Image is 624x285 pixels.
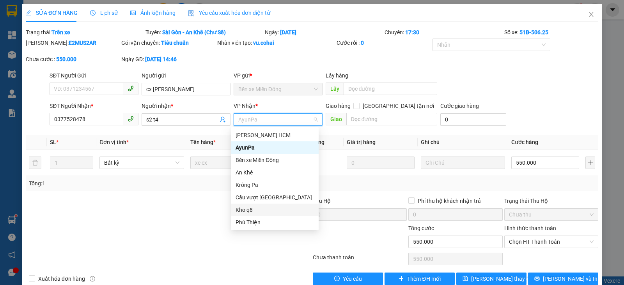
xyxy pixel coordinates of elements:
[231,179,319,191] div: Krông Pa
[347,157,415,169] input: 0
[51,29,70,35] b: Trên xe
[238,114,318,125] span: AyunPa
[528,273,598,285] button: printer[PERSON_NAME] và In
[190,139,216,145] span: Tên hàng
[90,10,118,16] span: Lịch sử
[236,143,314,152] div: AyunPa
[26,39,120,47] div: [PERSON_NAME]:
[253,40,274,46] b: vu.cohai
[415,197,484,205] span: Phí thu hộ khách nhận trả
[236,168,314,177] div: An Khê
[217,39,335,47] div: Nhân viên tạo:
[585,157,595,169] button: plus
[128,85,134,91] span: phone
[231,141,319,154] div: AyunPa
[407,274,440,283] span: Thêm ĐH mới
[580,4,602,26] button: Close
[26,10,78,16] span: SỬA ĐƠN HÀNG
[121,39,215,47] div: Gói vận chuyển:
[90,10,96,16] span: clock-circle
[408,225,434,231] span: Tổng cước
[26,55,120,63] div: Chưa cước :
[231,216,319,229] div: Phú Thiện
[231,191,319,204] div: Cầu vượt Bình Phước
[511,139,538,145] span: Cước hàng
[347,139,376,145] span: Giá trị hàng
[509,236,594,248] span: Chọn HT Thanh Toán
[326,103,351,109] span: Giao hàng
[280,29,296,35] b: [DATE]
[142,102,230,110] div: Người nhận
[509,209,594,220] span: Chưa thu
[236,181,314,189] div: Krông Pa
[440,103,479,109] label: Cước giao hàng
[236,193,314,202] div: Cầu vượt [GEOGRAPHIC_DATA]
[231,166,319,179] div: An Khê
[231,129,319,141] div: Trần Phú HCM
[128,116,134,122] span: phone
[463,276,468,282] span: save
[231,204,319,216] div: Kho q8
[440,113,506,126] input: Cước giao hàng
[236,156,314,164] div: Bến xe Miền Đông
[25,28,145,37] div: Trạng thái:
[190,157,275,169] input: VD: Bàn, Ghế
[326,83,344,95] span: Lấy
[50,139,56,145] span: SL
[29,157,41,169] button: delete
[145,56,177,62] b: [DATE] 14:46
[418,135,508,150] th: Ghi chú
[130,10,136,16] span: picture
[264,28,384,37] div: Ngày:
[421,157,505,169] input: Ghi Chú
[312,253,408,267] div: Chưa thanh toán
[471,274,534,283] span: [PERSON_NAME] thay đổi
[90,276,95,281] span: info-circle
[503,28,599,37] div: Số xe:
[326,72,348,79] span: Lấy hàng
[234,71,323,80] div: VP gửi
[543,274,597,283] span: [PERSON_NAME] và In
[56,56,76,62] b: 550.000
[588,11,594,18] span: close
[161,40,189,46] b: Tiêu chuẩn
[346,113,438,125] input: Dọc đường
[29,179,241,188] div: Tổng: 1
[385,273,455,285] button: plusThêm ĐH mới
[121,55,215,63] div: Ngày GD:
[236,218,314,227] div: Phú Thiện
[35,274,88,283] span: Xuất hóa đơn hàng
[504,197,598,205] div: Trạng thái Thu Hộ
[238,83,318,95] span: Bến xe Miền Đông
[337,39,431,47] div: Cước rồi :
[130,10,175,16] span: Ảnh kiện hàng
[104,157,179,169] span: Bất kỳ
[519,29,548,35] b: 51B-506.25
[142,71,230,80] div: Người gửi
[231,154,319,166] div: Bến xe Miền Đông
[399,276,404,282] span: plus
[361,40,364,46] b: 0
[360,102,437,110] span: [GEOGRAPHIC_DATA] tận nơi
[384,28,503,37] div: Chuyến:
[188,10,270,16] span: Yêu cầu xuất hóa đơn điện tử
[334,276,340,282] span: exclamation-circle
[343,274,362,283] span: Yêu cầu
[236,206,314,214] div: Kho q8
[313,273,383,285] button: exclamation-circleYêu cầu
[162,29,226,35] b: Sài Gòn - An Khê (Chư Sê)
[50,102,138,110] div: SĐT Người Nhận
[99,139,129,145] span: Đơn vị tính
[504,225,556,231] label: Hình thức thanh toán
[234,103,255,109] span: VP Nhận
[188,10,194,16] img: icon
[50,71,138,80] div: SĐT Người Gửi
[344,83,438,95] input: Dọc đường
[313,198,331,204] span: Thu Hộ
[26,10,31,16] span: edit
[534,276,540,282] span: printer
[456,273,526,285] button: save[PERSON_NAME] thay đổi
[405,29,419,35] b: 17:30
[220,116,226,123] span: user-add
[69,40,96,46] b: E2MUS2AR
